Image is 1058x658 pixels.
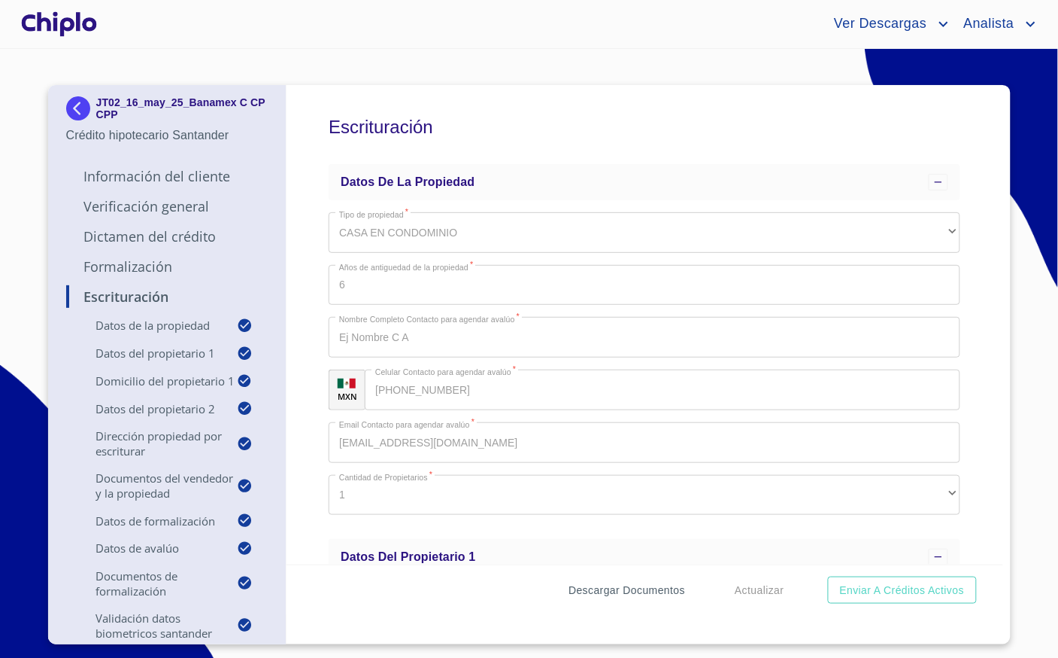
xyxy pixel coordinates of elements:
[568,581,685,600] span: Descargar Documentos
[729,577,790,605] button: Actualizar
[66,96,268,126] div: JT02_16_may_25_Banamex C CP CPP
[66,471,238,501] p: Documentos del vendedor y la propiedad
[953,12,1040,36] button: account of current user
[329,212,960,253] div: CASA EN CONDOMINIO
[840,581,965,600] span: Enviar a Créditos Activos
[953,12,1022,36] span: Analista
[66,513,238,529] p: Datos de Formalización
[66,257,268,276] p: Formalización
[66,126,268,145] p: Crédito hipotecario Santander
[66,197,268,215] p: Verificación General
[338,391,357,402] p: MXN
[329,96,960,158] h5: Escrituración
[66,568,238,599] p: Documentos de Formalización
[329,539,960,575] div: Datos del propietario 1
[823,12,934,36] span: Ver Descargas
[66,428,238,458] p: Dirección Propiedad por Escriturar
[828,577,977,605] button: Enviar a Créditos Activos
[66,167,268,185] p: Información del Cliente
[66,401,238,416] p: Datos del propietario 2
[66,373,238,388] p: Domicilio del Propietario 1
[66,318,238,333] p: Datos de la propiedad
[341,550,476,563] span: Datos del propietario 1
[562,577,691,605] button: Descargar Documentos
[341,175,474,188] span: Datos de la propiedad
[66,541,238,556] p: Datos de Avalúo
[329,475,960,516] div: 1
[338,379,356,389] img: R93DlvwvvjP9fbrDwZeCRYBHk45OWMq+AAOlFVsxT89f82nwPLnD58IP7+ANJEaWYhP0Tx8kkA0WlQMPQsAAgwAOmBj20AXj6...
[96,96,268,120] p: JT02_16_may_25_Banamex C CP CPP
[66,227,268,245] p: Dictamen del Crédito
[735,581,784,600] span: Actualizar
[66,611,238,641] p: Validación Datos Biometricos Santander
[66,288,268,306] p: Escrituración
[66,96,96,120] img: Docupass spot blue
[823,12,952,36] button: account of current user
[329,164,960,200] div: Datos de la propiedad
[66,346,238,361] p: Datos del propietario 1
